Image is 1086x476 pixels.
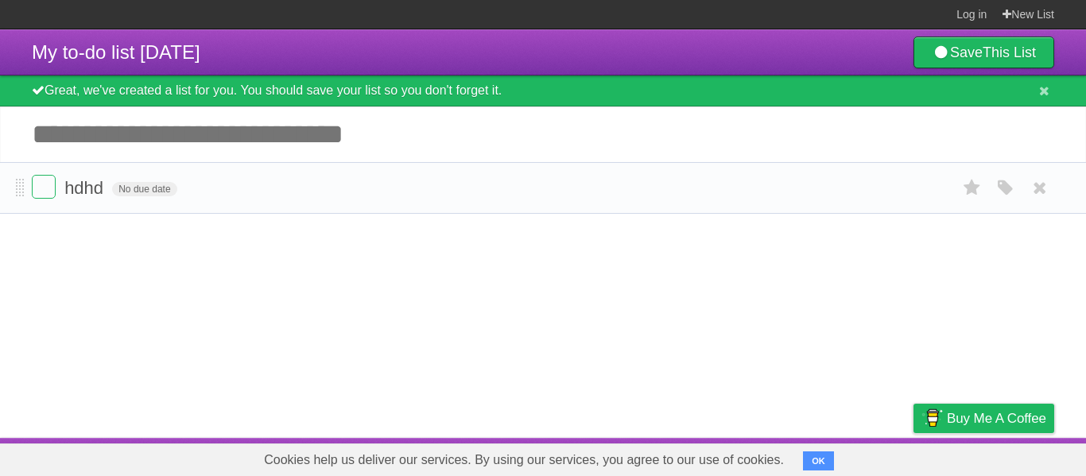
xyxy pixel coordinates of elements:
a: SaveThis List [913,37,1054,68]
button: OK [803,451,834,470]
a: Terms [839,442,874,472]
span: Cookies help us deliver our services. By using our services, you agree to our use of cookies. [248,444,800,476]
img: Buy me a coffee [921,404,943,431]
a: Developers [754,442,819,472]
span: My to-do list [DATE] [32,41,200,63]
a: Privacy [893,442,934,472]
a: About [702,442,735,472]
label: Done [32,175,56,199]
span: No due date [112,182,176,196]
label: Star task [957,175,987,201]
span: hdhd [64,178,107,198]
a: Buy me a coffee [913,404,1054,433]
b: This List [983,45,1036,60]
a: Suggest a feature [954,442,1054,472]
span: Buy me a coffee [947,404,1046,432]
